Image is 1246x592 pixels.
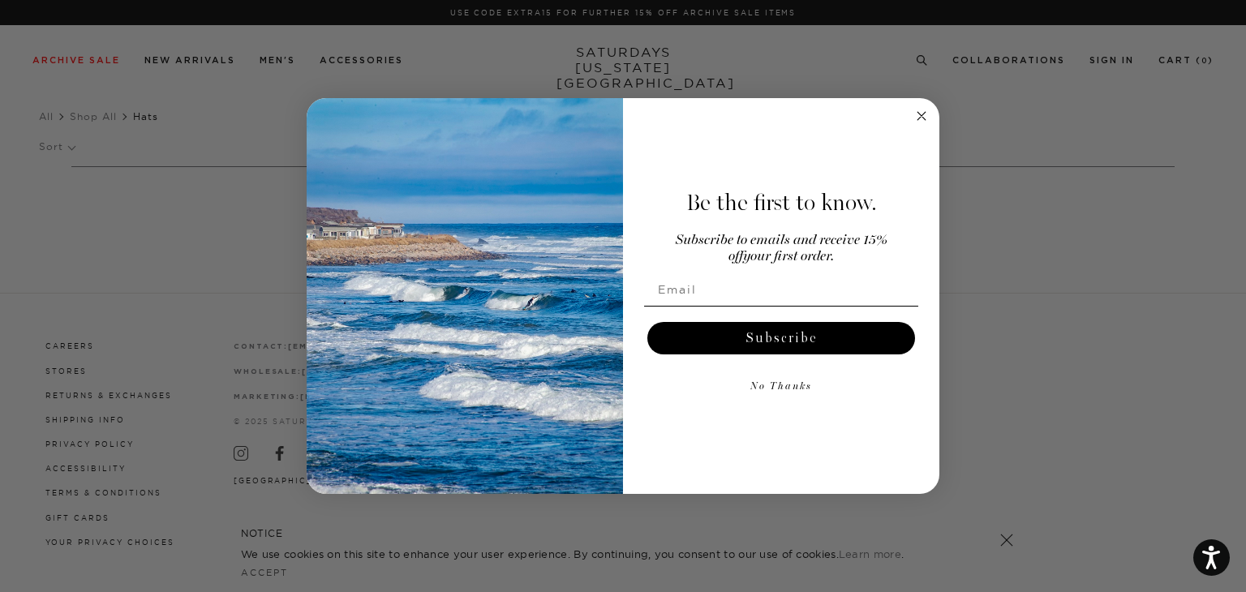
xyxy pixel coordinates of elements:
input: Email [644,273,918,306]
span: Be the first to know. [686,189,877,217]
button: Subscribe [647,322,915,354]
img: underline [644,306,918,307]
span: Subscribe to emails and receive 15% [676,234,887,247]
button: No Thanks [644,371,918,403]
span: off [728,250,743,264]
span: your first order. [743,250,834,264]
img: 125c788d-000d-4f3e-b05a-1b92b2a23ec9.jpeg [307,98,623,494]
button: Close dialog [912,106,931,126]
